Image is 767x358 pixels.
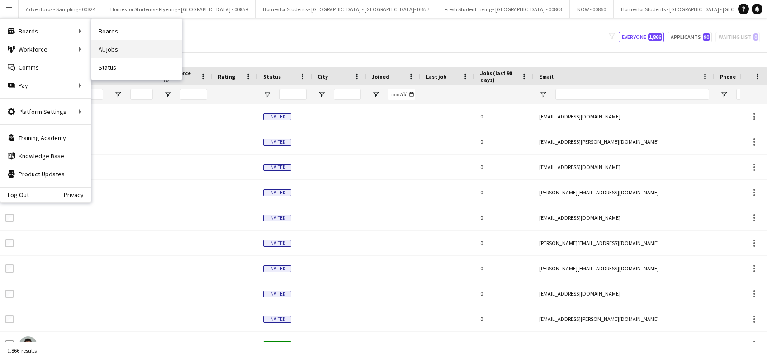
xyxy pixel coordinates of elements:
button: Homes for Students - [GEOGRAPHIC_DATA] - [GEOGRAPHIC_DATA]-16627 [256,0,437,18]
button: Applicants90 [668,32,712,42]
input: First Name Filter Input [80,89,103,100]
a: All jobs [91,40,182,58]
div: [EMAIL_ADDRESS][DOMAIN_NAME] [534,104,715,129]
img: aadam tarabe [19,336,37,354]
a: Boards [91,22,182,40]
button: NOW - 00860 [570,0,614,18]
div: Boards [0,22,91,40]
span: Rating [218,73,235,80]
div: 0 [475,332,534,357]
input: Status Filter Input [279,89,307,100]
div: Pay [0,76,91,94]
button: Open Filter Menu [114,90,122,99]
div: 0 [475,129,534,154]
input: Last Name Filter Input [130,89,153,100]
div: tarabe [109,332,158,357]
span: Invited [263,291,291,297]
div: [EMAIL_ADDRESS][PERSON_NAME][DOMAIN_NAME] [534,306,715,331]
a: Comms [0,58,91,76]
input: Row Selection is disabled for this row (unchecked) [5,214,14,222]
div: Workforce [0,40,91,58]
a: Privacy [64,191,91,198]
button: Fresh Student Living - [GEOGRAPHIC_DATA] - 00863 [437,0,570,18]
div: Platform Settings [0,103,91,121]
div: [PERSON_NAME][EMAIL_ADDRESS][DOMAIN_NAME] [534,231,715,255]
input: Row Selection is disabled for this row (unchecked) [5,290,14,298]
div: [DATE] [366,332,421,357]
span: Jobs (last 90 days) [480,70,517,83]
div: 0 [475,104,534,129]
span: Joined [372,73,389,80]
button: Open Filter Menu [263,90,271,99]
button: Everyone1,866 [619,32,664,42]
div: 1737 [158,332,213,357]
button: Adventuros - Sampling - 00824 [19,0,103,18]
div: [EMAIL_ADDRESS][DOMAIN_NAME] [534,281,715,306]
span: Invited [263,316,291,323]
button: Open Filter Menu [164,90,172,99]
span: Status [263,73,281,80]
span: Invited [263,139,291,146]
div: aadam [59,332,109,357]
div: [EMAIL_ADDRESS][DOMAIN_NAME] [534,332,715,357]
input: Email Filter Input [555,89,709,100]
span: Email [539,73,554,80]
input: Row Selection is disabled for this row (unchecked) [5,239,14,247]
input: Joined Filter Input [388,89,415,100]
span: Invited [263,164,291,171]
div: 0 [475,306,534,331]
a: Product Updates [0,165,91,183]
a: Status [91,58,182,76]
div: 0 [475,256,534,281]
span: Invited [263,265,291,272]
button: Open Filter Menu [720,90,728,99]
div: [PERSON_NAME][EMAIL_ADDRESS][DOMAIN_NAME] [534,256,715,281]
span: Active [263,341,291,348]
input: Row Selection is disabled for this row (unchecked) [5,264,14,273]
div: 0 [475,155,534,179]
a: Training Academy [0,129,91,147]
button: Open Filter Menu [317,90,326,99]
div: [EMAIL_ADDRESS][DOMAIN_NAME] [534,155,715,179]
button: Open Filter Menu [372,90,380,99]
button: Open Filter Menu [539,90,547,99]
span: Phone [720,73,736,80]
span: Last job [426,73,446,80]
a: Knowledge Base [0,147,91,165]
span: Invited [263,113,291,120]
div: [EMAIL_ADDRESS][PERSON_NAME][DOMAIN_NAME] [534,129,715,154]
div: 0 [475,281,534,306]
button: Homes for Students - Flyering - [GEOGRAPHIC_DATA] - 00859 [103,0,256,18]
span: City [317,73,328,80]
div: [EMAIL_ADDRESS][DOMAIN_NAME] [534,205,715,230]
span: Invited [263,215,291,221]
a: Log Out [0,191,29,198]
div: 0 [475,180,534,205]
input: Workforce ID Filter Input [180,89,207,100]
div: 0 [475,205,534,230]
span: 90 [703,33,710,41]
span: 1,866 [648,33,662,41]
input: Row Selection is disabled for this row (unchecked) [5,315,14,323]
span: Invited [263,240,291,247]
input: City Filter Input [334,89,361,100]
span: Invited [263,189,291,196]
div: 0 [475,231,534,255]
div: [PERSON_NAME][EMAIL_ADDRESS][DOMAIN_NAME] [534,180,715,205]
div: [GEOGRAPHIC_DATA] [312,332,366,357]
